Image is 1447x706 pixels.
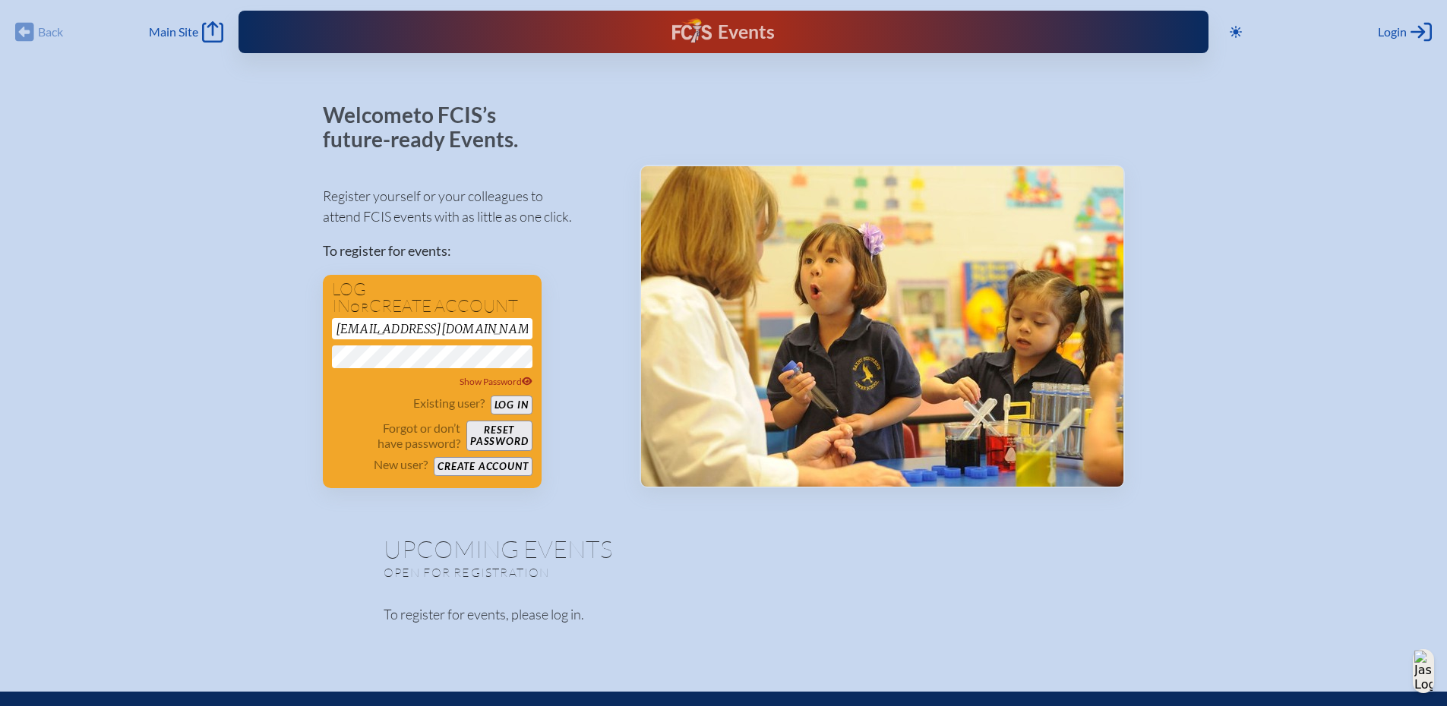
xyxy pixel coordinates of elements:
p: Forgot or don’t have password? [332,421,461,451]
button: Log in [491,396,532,414]
p: Open for registration [384,565,785,580]
h1: Upcoming Events [384,537,1064,561]
div: FCIS Events — Future ready [505,18,941,46]
p: Register yourself or your colleagues to attend FCIS events with as little as one click. [323,186,615,227]
p: New user? [374,457,428,472]
p: To register for events: [323,241,615,261]
span: Show Password [460,376,532,387]
img: Events [641,166,1123,487]
h1: Log in create account [332,281,532,315]
p: To register for events, please log in. [384,604,1064,625]
button: Resetpassword [466,421,532,451]
a: Main Site [149,21,223,43]
p: Welcome to FCIS’s future-ready Events. [323,103,536,151]
button: Create account [434,457,532,476]
span: Main Site [149,24,198,39]
span: Login [1378,24,1407,39]
input: Email [332,318,532,339]
p: Existing user? [413,396,485,411]
span: or [350,300,369,315]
